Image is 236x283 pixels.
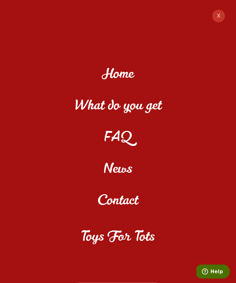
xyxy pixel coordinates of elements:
a: Contact [98,186,138,217]
a: Home [102,59,134,91]
a: What do you get [74,91,162,122]
a: Toys For Tots [81,217,155,258]
button: X [212,9,226,23]
iframe: Opens a widget where you can find more information [196,265,230,280]
a: FAQ [104,122,132,154]
a: News [104,154,133,186]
